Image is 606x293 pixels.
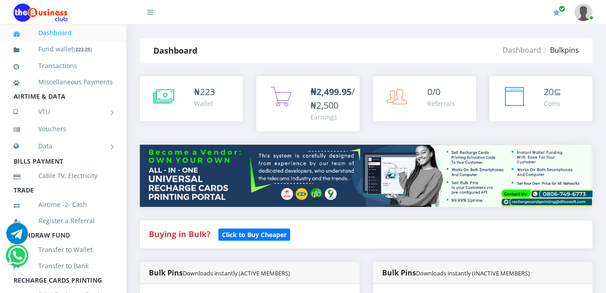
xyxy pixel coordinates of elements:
a: Transfer to Bank [14,256,113,276]
small: Downloads instantly (INACTIVE MEMBERS) [416,269,530,277]
a: Dashboard [503,45,541,55]
a: 0/0 Referrals [373,76,476,121]
a: VTU [14,101,113,123]
strong: Buying in Bulk? [149,229,210,239]
span: 0/0 [427,86,440,98]
b: Click to Buy Cheaper [222,230,287,239]
li: Bulkpins [541,45,579,55]
strong: Bulk Pins [382,268,530,278]
a: Data [14,135,113,157]
a: ₦2,499.95/₦2,500 Earnings [256,76,359,131]
div: Wallet [194,99,215,108]
a: Dashboard [14,23,113,43]
img: Logo [14,4,68,22]
a: Transfer to Wallet [14,239,113,260]
div: ⊆ [544,85,561,99]
small: Downloads instantly (ACTIVE MEMBERS) [183,269,290,277]
b: ₦2,499.95 [310,86,352,98]
a: Chat for support [8,252,27,266]
a: Register a Referral [14,211,113,231]
a: Vouchers [14,119,113,139]
strong: Dashboard [153,45,197,56]
i: Renew/Upgrade Subscription [553,9,560,16]
a: Airtime -2- Cash [14,194,113,215]
div: Referrals [427,99,455,108]
a: Chat for support [6,229,28,244]
img: multitenant_rcp.png [140,145,592,207]
strong: Bulk Pins [149,268,290,278]
a: Cable TV, Electricity [14,165,113,186]
div: Earnings [310,112,355,122]
b: 223.25 [75,46,90,53]
div: Coins [544,99,561,108]
a: Miscellaneous Payments [14,72,113,92]
span: /₦2,500 [310,86,355,111]
div: ₦ [194,85,215,99]
a: ₦223 Wallet [140,76,243,121]
a: Fund wallet[223.25] [14,39,113,60]
span: Renew/Upgrade Subscription [559,5,565,12]
img: User [574,4,592,21]
small: [ ] [74,46,92,53]
a: Click to Buy Cheaper [218,229,290,239]
span: 223 [200,86,215,98]
span: 20 [544,86,554,98]
a: Transactions [14,55,113,76]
